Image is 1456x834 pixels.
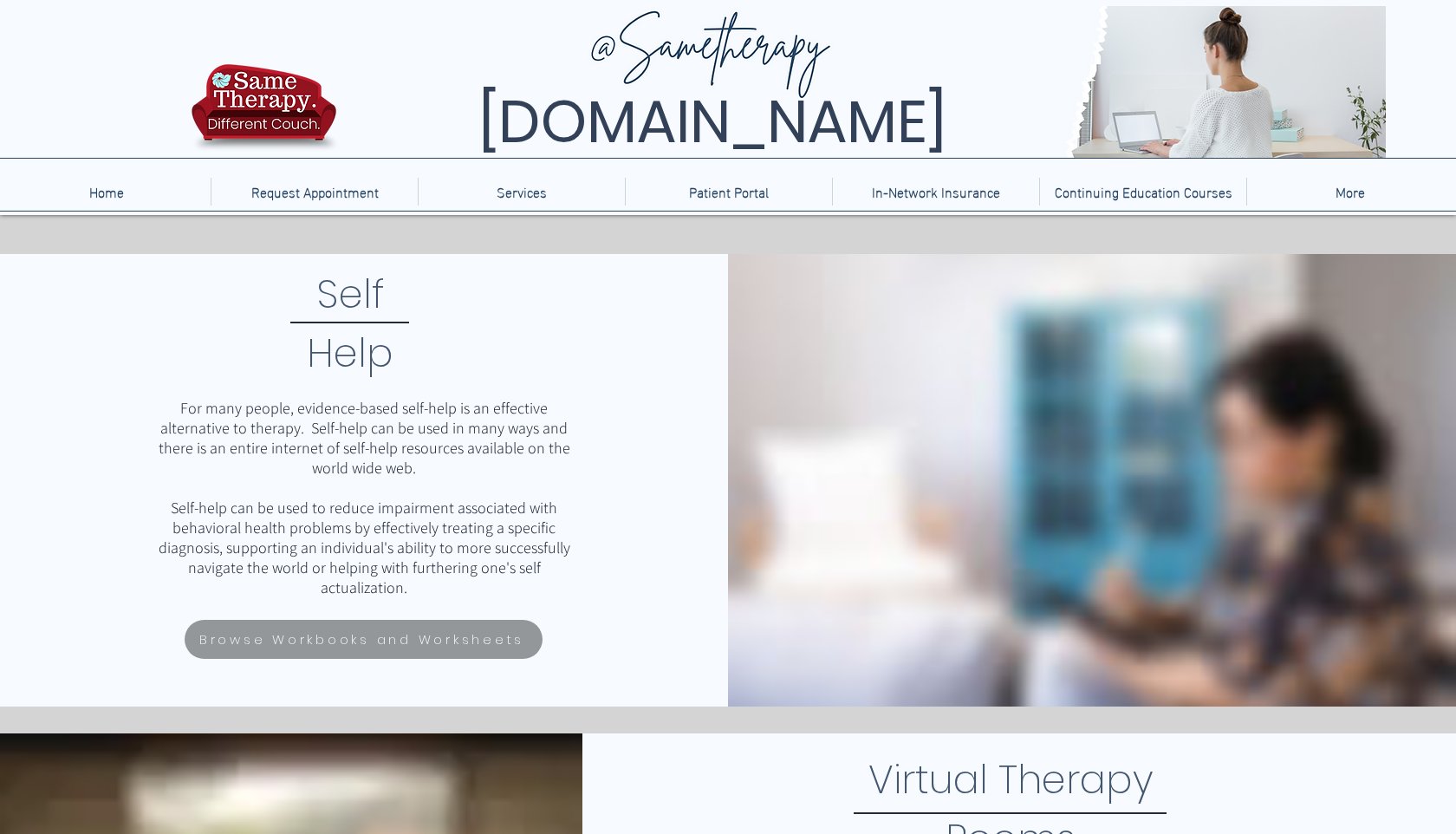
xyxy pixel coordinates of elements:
[159,398,570,478] span: For many people, evidence-based self-help is an effective alternative to therapy. Self-help can b...
[418,178,625,205] div: Services
[478,81,946,163] span: [DOMAIN_NAME]
[3,178,1453,205] nav: Site
[863,178,1009,205] p: In-Network Insurance
[1046,178,1241,205] p: Continuing Education Courses
[211,178,418,205] a: Request Appointment
[185,620,543,659] a: Browse Workbooks and Worksheets
[728,254,1456,707] img: Reading a Digital Book
[199,629,524,649] span: Browse Workbooks and Worksheets
[81,178,133,205] p: Home
[680,178,777,205] p: Patient Portal
[488,178,556,205] p: Services
[159,498,570,597] span: Self-help can be used to reduce impairment associated with behavioral health problems by effectiv...
[3,178,211,205] a: Home
[1327,178,1374,205] p: More
[625,178,832,205] a: Patient Portal
[832,178,1039,205] a: In-Network Insurance
[243,178,387,205] p: Request Appointment
[341,6,1386,158] img: Same Therapy, Different Couch. TelebehavioralHealth.US
[186,62,341,164] img: TBH.US
[1039,178,1246,205] a: Continuing Education Courses
[307,267,393,381] span: Self Help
